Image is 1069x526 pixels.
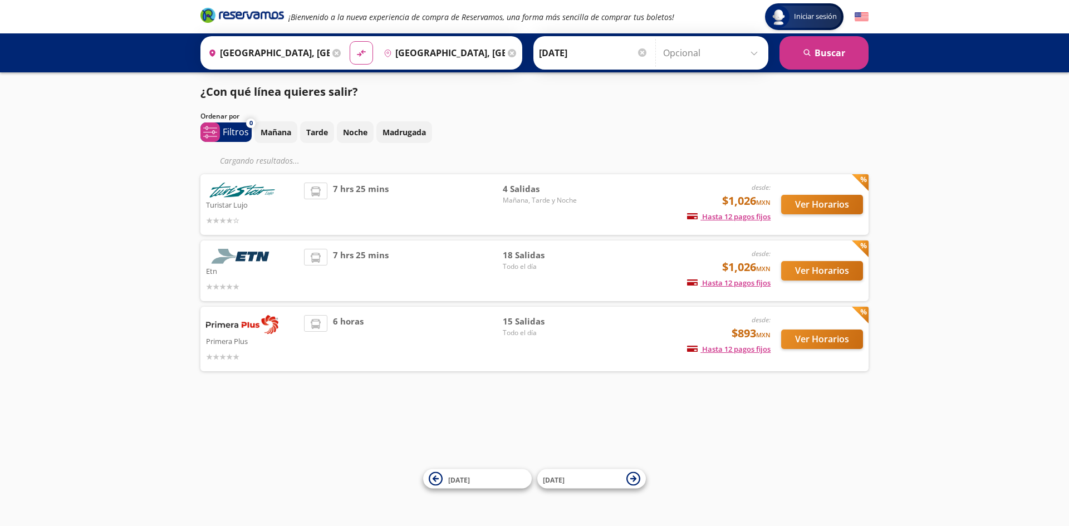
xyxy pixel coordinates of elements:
em: desde: [752,315,771,325]
span: 0 [249,119,253,128]
p: Ordenar por [200,111,239,121]
button: Ver Horarios [781,261,863,281]
p: Turistar Lujo [206,198,298,211]
em: Cargando resultados ... [220,155,300,166]
button: [DATE] [423,469,532,489]
small: MXN [756,331,771,339]
img: Turistar Lujo [206,183,278,198]
em: desde: [752,249,771,258]
span: $1,026 [722,259,771,276]
span: Hasta 12 pagos fijos [687,212,771,222]
small: MXN [756,264,771,273]
span: Iniciar sesión [790,11,841,22]
span: Hasta 12 pagos fijos [687,344,771,354]
input: Elegir Fecha [539,39,648,67]
button: Mañana [254,121,297,143]
p: Etn [206,264,298,277]
button: Buscar [779,36,869,70]
p: Noche [343,126,367,138]
span: 4 Salidas [503,183,581,195]
span: 15 Salidas [503,315,581,328]
span: Mañana, Tarde y Noche [503,195,581,205]
p: Primera Plus [206,334,298,347]
button: Ver Horarios [781,330,863,349]
button: Madrugada [376,121,432,143]
em: ¡Bienvenido a la nueva experiencia de compra de Reservamos, una forma más sencilla de comprar tus... [288,12,674,22]
button: Ver Horarios [781,195,863,214]
em: desde: [752,183,771,192]
span: [DATE] [543,475,565,484]
span: 7 hrs 25 mins [333,249,389,293]
span: $1,026 [722,193,771,209]
p: Tarde [306,126,328,138]
button: 0Filtros [200,122,252,142]
a: Brand Logo [200,7,284,27]
i: Brand Logo [200,7,284,23]
span: Todo el día [503,262,581,272]
img: Primera Plus [206,315,278,334]
span: 7 hrs 25 mins [333,183,389,227]
img: Etn [206,249,278,264]
button: Tarde [300,121,334,143]
span: 18 Salidas [503,249,581,262]
span: Hasta 12 pagos fijos [687,278,771,288]
span: 6 horas [333,315,364,363]
span: Todo el día [503,328,581,338]
p: ¿Con qué línea quieres salir? [200,83,358,100]
p: Filtros [223,125,249,139]
button: Noche [337,121,374,143]
input: Buscar Origen [204,39,330,67]
p: Mañana [261,126,291,138]
small: MXN [756,198,771,207]
button: [DATE] [537,469,646,489]
span: $893 [732,325,771,342]
input: Buscar Destino [379,39,505,67]
p: Madrugada [383,126,426,138]
input: Opcional [663,39,763,67]
button: English [855,10,869,24]
span: [DATE] [448,475,470,484]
